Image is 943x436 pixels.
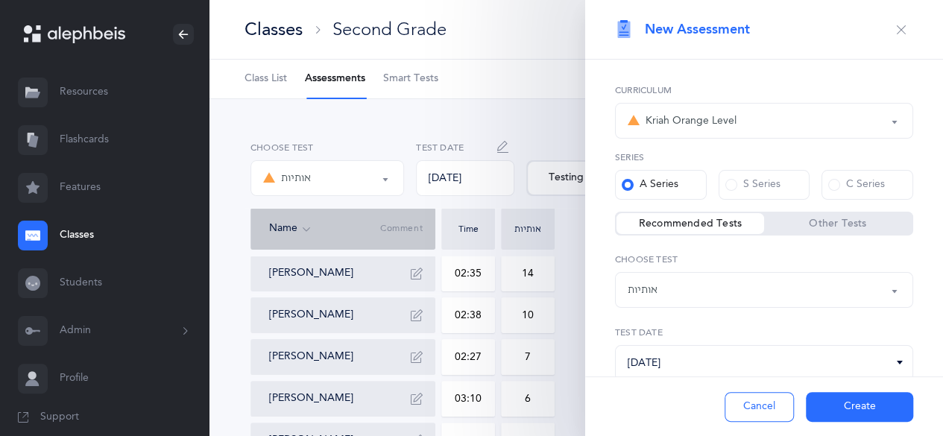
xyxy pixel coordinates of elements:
button: Kriah Orange Level [615,103,913,139]
div: Classes [245,17,303,42]
div: אותיות [263,169,311,187]
div: C Series [828,177,885,192]
span: Class List [245,72,287,86]
button: [PERSON_NAME] [269,308,353,323]
input: 03/04/2024 [615,345,913,381]
div: Kriah Orange Level [628,112,737,130]
span: New Assessment [645,20,750,39]
input: MM:SS [442,340,494,374]
div: אותיות [505,224,551,233]
div: S Series [725,177,780,192]
input: MM:SS [442,382,494,416]
button: [PERSON_NAME] [269,350,353,364]
input: MM:SS [442,298,494,332]
span: Smart Tests [383,72,438,86]
input: MM:SS [442,256,494,291]
span: Comment [380,223,423,235]
button: Cancel [725,392,794,422]
iframe: Drift Widget Chat Controller [868,361,925,418]
label: Curriculum [615,83,913,97]
div: [DATE] [416,160,514,196]
div: Time [445,224,491,233]
div: Name [269,221,380,237]
button: אותיות [250,160,404,196]
label: Test Date [416,141,514,154]
button: Create [806,392,913,422]
button: [PERSON_NAME] [269,266,353,281]
label: Choose test [250,141,404,154]
div: אותיות [628,282,657,298]
label: Recommended Tests [616,216,764,231]
label: Choose test [615,253,913,266]
button: [PERSON_NAME] [269,391,353,406]
div: Second Grade [332,17,447,42]
div: A Series [622,177,678,192]
label: Other Tests [764,216,912,231]
button: אותיות [615,272,913,308]
span: Support [40,410,79,425]
label: Series [615,151,913,164]
label: Test date [615,326,913,339]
